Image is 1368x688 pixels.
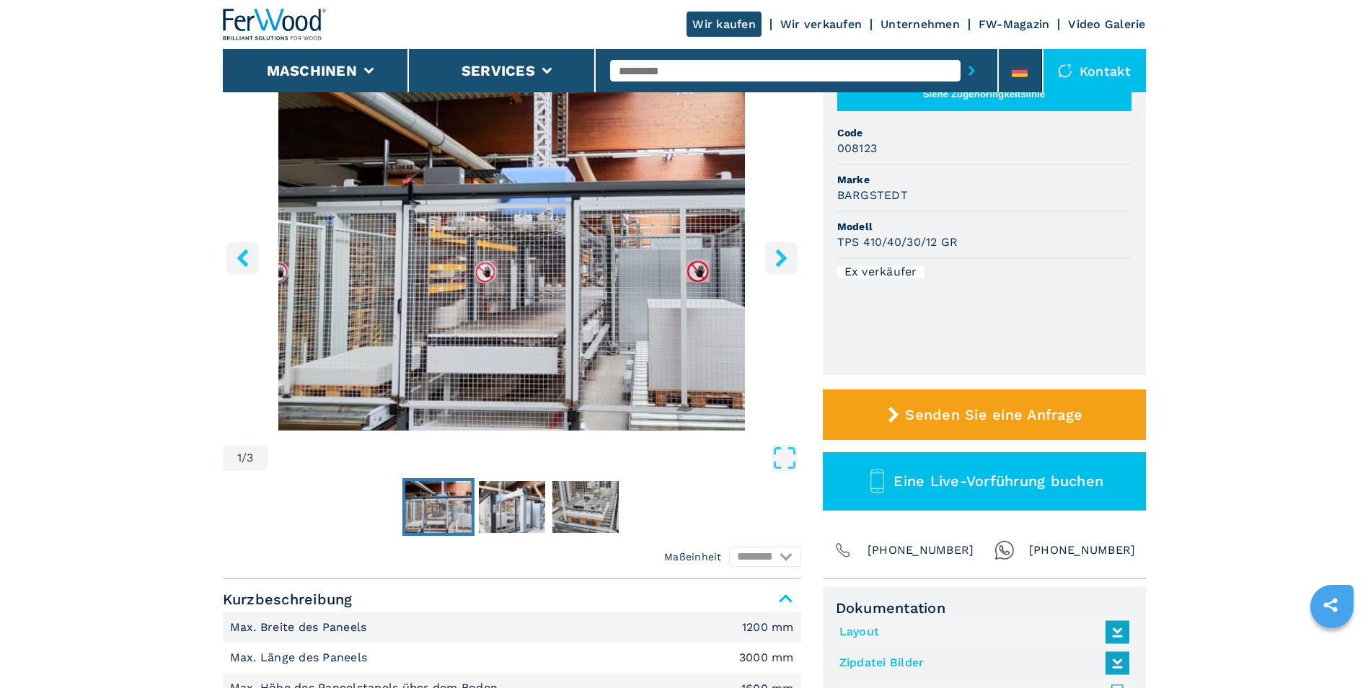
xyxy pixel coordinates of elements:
[837,172,1131,187] span: Marke
[230,619,371,635] p: Max. Breite des Paneels
[823,452,1146,511] button: Eine Live-Vorführung buchen
[462,62,535,79] button: Services
[979,17,1050,31] a: FW-Magazin
[223,9,327,40] img: Ferwood
[837,140,878,156] h3: 008123
[837,187,908,203] h3: BARGSTEDT
[687,12,762,37] a: Wir kaufen
[994,540,1015,560] img: Whatsapp
[837,77,1131,111] button: Siehe Zugehöringkeitslinie
[837,234,958,250] h3: TPS 410/40/30/12 GR
[223,586,801,612] span: Kurzbeschreibung
[839,620,1122,644] a: Layout
[739,652,794,663] em: 3000 mm
[476,478,548,536] button: Go to Slide 2
[664,550,722,564] em: Maßeinheit
[550,478,622,536] button: Go to Slide 3
[242,452,247,464] span: /
[905,406,1082,423] span: Senden Sie eine Anfrage
[833,540,853,560] img: Phone
[837,266,924,278] div: Ex verkäufer
[780,17,862,31] a: Wir verkaufen
[226,242,259,274] button: left-button
[223,478,801,536] nav: Thumbnail Navigation
[1029,540,1136,560] span: [PHONE_NUMBER]
[837,125,1131,140] span: Code
[267,62,357,79] button: Maschinen
[223,81,801,431] div: Go to Slide 1
[230,650,371,666] p: Max. Länge des Paneels
[881,17,960,31] a: Unternehmen
[1058,63,1072,78] img: Kontakt
[836,599,1133,617] span: Dokumentation
[405,481,472,533] img: cfd1f944e8186784d127d3c14a2f3085
[893,472,1103,490] span: Eine Live-Vorführung buchen
[1307,623,1357,677] iframe: Chat
[961,54,983,87] button: submit-button
[765,242,798,274] button: right-button
[223,81,801,431] img: Entlader BARGSTEDT TPS 410/40/30/12 GR
[823,389,1146,440] button: Senden Sie eine Anfrage
[271,445,797,471] button: Open Fullscreen
[552,481,619,533] img: 910c989ea66d240593bafaa105ea5363
[1068,17,1145,31] a: Video Galerie
[1312,587,1349,623] a: sharethis
[839,651,1122,675] a: Zipdatei Bilder
[837,219,1131,234] span: Modell
[742,622,794,633] em: 1200 mm
[402,478,475,536] button: Go to Slide 1
[1043,49,1146,92] div: Kontakt
[868,540,974,560] span: [PHONE_NUMBER]
[479,481,545,533] img: bc08660e09afb2a67aa861016a65c589
[237,452,242,464] span: 1
[247,452,253,464] span: 3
